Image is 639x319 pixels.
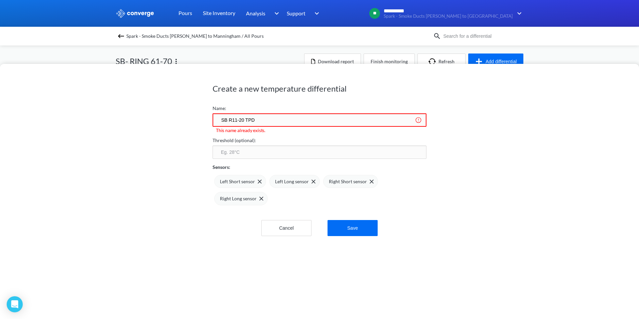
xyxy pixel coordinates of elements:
[328,220,378,236] button: Save
[384,14,513,19] span: Spark - Smoke Ducts [PERSON_NAME] to [GEOGRAPHIC_DATA]
[310,9,321,17] img: downArrow.svg
[116,9,154,18] img: logo_ewhite.svg
[275,178,309,185] span: Left Long sensor
[433,32,441,40] img: icon-search.svg
[213,145,426,159] input: Eg. 28°C
[246,9,265,17] span: Analysis
[7,296,23,312] div: Open Intercom Messenger
[213,83,426,94] h1: Create a new temperature differential
[311,180,315,184] img: close-icon.svg
[329,178,367,185] span: Right Short sensor
[213,127,430,134] span: This name already exists.
[220,195,257,202] span: Right Long sensor
[261,220,311,236] button: Cancel
[258,180,262,184] img: close-icon.svg
[213,137,426,144] label: Threshold (optional):
[259,197,263,201] img: close-icon.svg
[270,9,281,17] img: downArrow.svg
[213,164,230,171] p: Sensors:
[220,178,255,185] span: Left Short sensor
[126,31,264,41] span: Spark - Smoke Ducts [PERSON_NAME] to Manningham / All Pours
[213,105,426,112] label: Name:
[441,32,522,40] input: Search for a differential
[213,113,426,127] input: Eg. TempDiff Deep Pour Basement C1sX
[287,9,305,17] span: Support
[117,32,125,40] img: backspace.svg
[370,180,374,184] img: close-icon.svg
[513,9,523,17] img: downArrow.svg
